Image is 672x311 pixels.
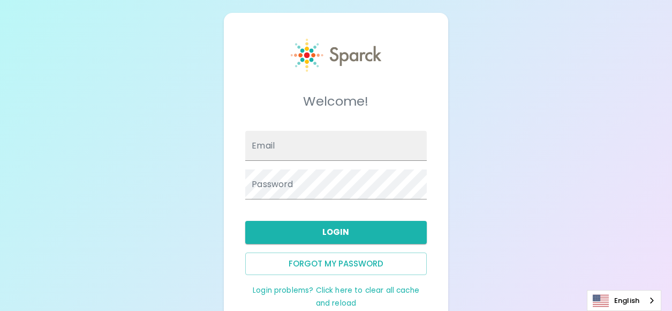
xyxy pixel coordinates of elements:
a: Login problems? Click here to clear all cache and reload [253,285,419,308]
button: Login [245,221,426,243]
img: Sparck logo [291,39,381,72]
div: Language [587,290,661,311]
button: Forgot my password [245,253,426,275]
h5: Welcome! [245,93,426,110]
aside: Language selected: English [587,290,661,311]
a: English [587,291,661,310]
